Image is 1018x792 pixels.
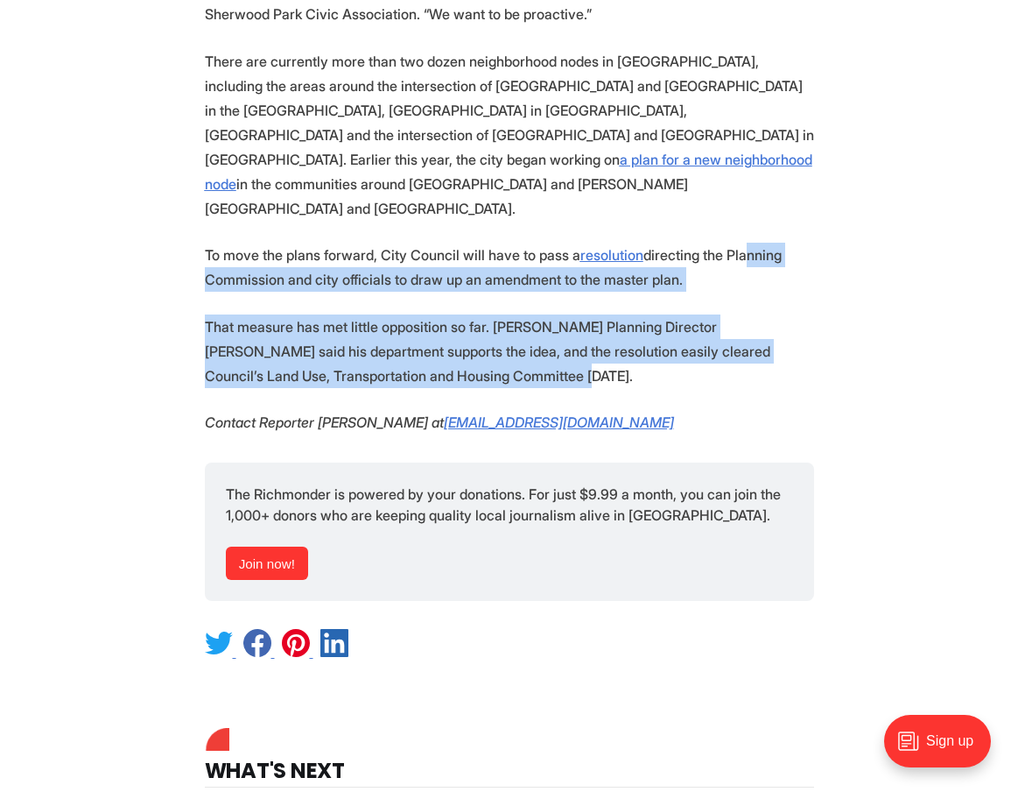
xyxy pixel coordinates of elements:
p: That measure has met little opposition so far. [PERSON_NAME] Planning Director [PERSON_NAME] said... [205,315,814,388]
em: Contact Reporter [PERSON_NAME] at [205,414,444,431]
a: [EMAIL_ADDRESS][DOMAIN_NAME] [444,414,674,431]
span: The Richmonder is powered by your donations. For just $9.99 a month, you can join the 1,000+ dono... [226,485,784,524]
a: resolution [580,246,643,264]
p: There are currently more than two dozen neighborhood nodes in [GEOGRAPHIC_DATA], including the ar... [205,49,814,221]
h4: What's Next [205,732,814,788]
a: a plan for a new neighborhood node [205,151,812,193]
a: Join now! [226,547,309,580]
p: To move the plans forward, City Council will have to pass a directing the Planning Commission and... [205,243,814,292]
iframe: portal-trigger [869,706,1018,792]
